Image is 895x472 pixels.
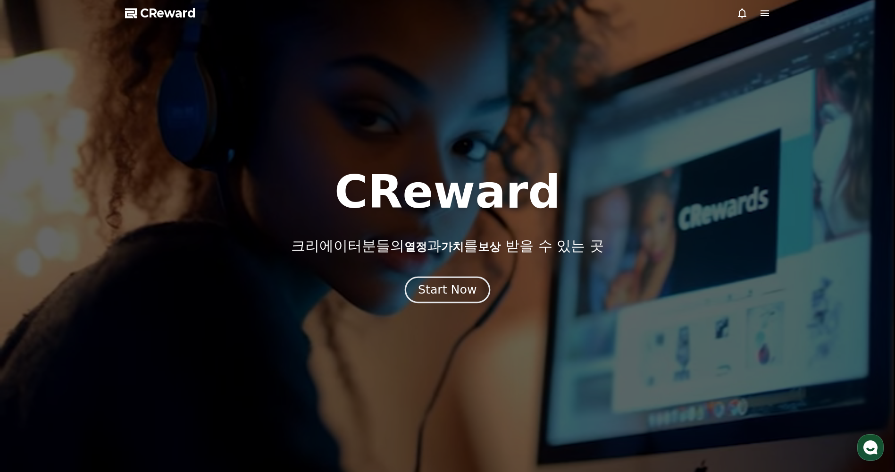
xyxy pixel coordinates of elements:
[125,6,196,21] a: CReward
[86,314,98,321] span: 대화
[140,6,196,21] span: CReward
[407,287,488,295] a: Start Now
[478,240,501,253] span: 보상
[291,237,603,254] p: 크리에이터분들의 과 를 받을 수 있는 곳
[122,299,181,323] a: 설정
[418,282,477,298] div: Start Now
[404,240,427,253] span: 열정
[3,299,62,323] a: 홈
[30,313,35,321] span: 홈
[146,313,157,321] span: 설정
[441,240,464,253] span: 가치
[335,169,560,215] h1: CReward
[62,299,122,323] a: 대화
[405,277,490,303] button: Start Now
